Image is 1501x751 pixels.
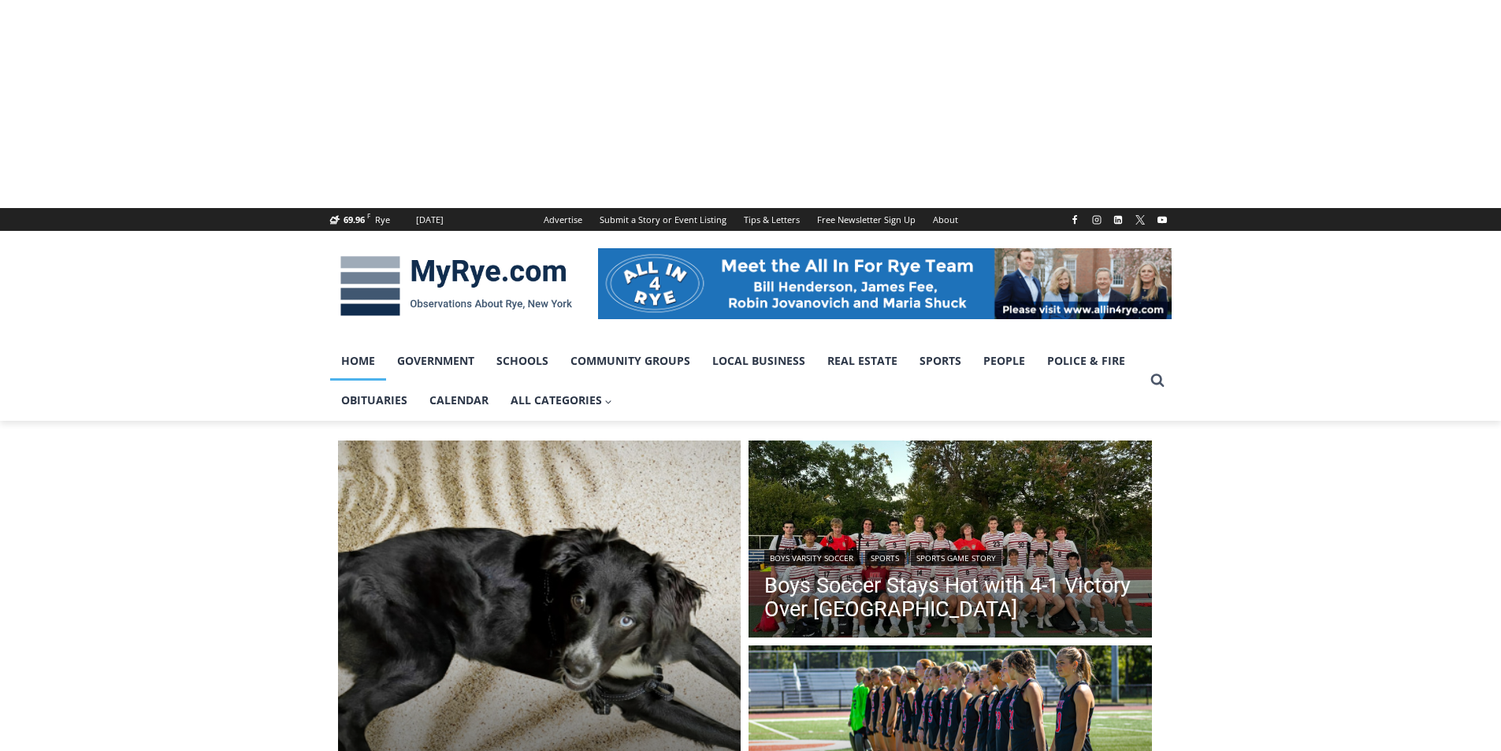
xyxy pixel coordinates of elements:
a: Real Estate [816,341,908,381]
a: Instagram [1087,210,1106,229]
a: All Categories [500,381,624,420]
a: Submit a Story or Event Listing [591,208,735,231]
a: Calendar [418,381,500,420]
span: F [367,211,370,220]
nav: Primary Navigation [330,341,1143,421]
a: X [1131,210,1150,229]
a: Linkedin [1109,210,1128,229]
div: | | [764,547,1136,566]
a: Sports [908,341,972,381]
a: Home [330,341,386,381]
a: Advertise [535,208,591,231]
a: Government [386,341,485,381]
a: Obituaries [330,381,418,420]
a: About [924,208,967,231]
nav: Secondary Navigation [535,208,967,231]
a: People [972,341,1036,381]
img: All in for Rye [598,248,1172,319]
a: Tips & Letters [735,208,808,231]
img: (PHOTO: The Rye Boys Soccer team from their win on October 6, 2025. Credit: Daniela Arredondo.) [749,441,1152,642]
a: YouTube [1153,210,1172,229]
a: Read More Boys Soccer Stays Hot with 4-1 Victory Over Eastchester [749,441,1152,642]
img: MyRye.com [330,245,582,327]
a: Sports Game Story [911,550,1001,566]
span: All Categories [511,392,613,409]
button: View Search Form [1143,366,1172,395]
a: Free Newsletter Sign Up [808,208,924,231]
a: Boys Soccer Stays Hot with 4-1 Victory Over [GEOGRAPHIC_DATA] [764,574,1136,621]
a: Schools [485,341,559,381]
a: Boys Varsity Soccer [764,550,859,566]
a: Facebook [1065,210,1084,229]
div: [DATE] [416,213,444,227]
a: Local Business [701,341,816,381]
div: Rye [375,213,390,227]
a: Sports [865,550,905,566]
a: Police & Fire [1036,341,1136,381]
a: Community Groups [559,341,701,381]
span: 69.96 [344,214,365,225]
